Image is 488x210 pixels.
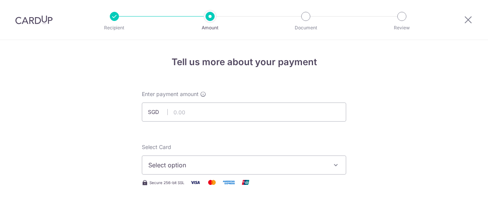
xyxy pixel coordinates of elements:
[148,108,168,116] span: SGD
[15,15,53,24] img: CardUp
[148,160,326,170] span: Select option
[278,24,334,32] p: Document
[142,144,171,150] span: translation missing: en.payables.payment_networks.credit_card.summary.labels.select_card
[149,180,185,186] span: Secure 256-bit SSL
[374,24,430,32] p: Review
[238,178,253,187] img: Union Pay
[86,24,143,32] p: Recipient
[142,103,346,122] input: 0.00
[142,155,346,175] button: Select option
[204,178,220,187] img: Mastercard
[439,187,480,206] iframe: Opens a widget where you can find more information
[182,24,238,32] p: Amount
[188,178,203,187] img: Visa
[142,90,199,98] span: Enter payment amount
[142,55,346,69] h4: Tell us more about your payment
[221,178,236,187] img: American Express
